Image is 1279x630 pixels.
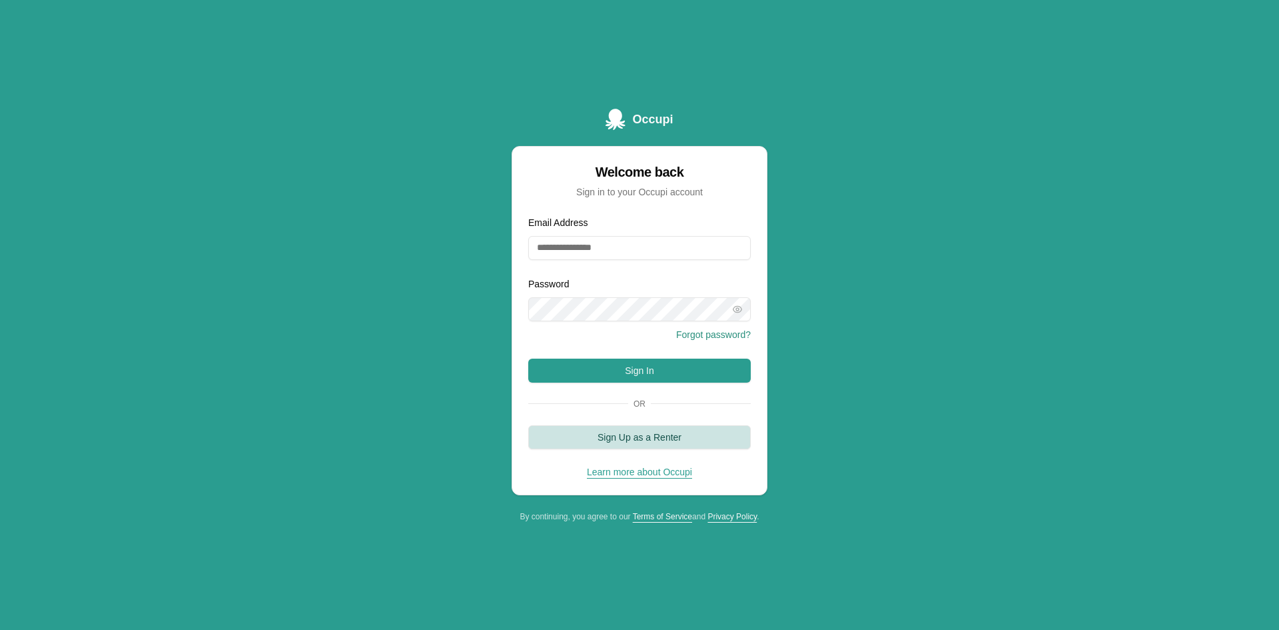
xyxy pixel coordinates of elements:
label: Email Address [528,217,588,228]
span: Occupi [632,110,673,129]
a: Occupi [606,109,673,130]
button: Sign In [528,359,751,383]
div: By continuing, you agree to our and . [512,511,767,522]
label: Password [528,279,569,289]
a: Privacy Policy [707,512,757,521]
span: Or [628,399,651,409]
button: Forgot password? [676,328,751,341]
a: Terms of Service [633,512,692,521]
div: Welcome back [528,163,751,181]
button: Sign Up as a Renter [528,425,751,449]
a: Learn more about Occupi [587,467,692,477]
div: Sign in to your Occupi account [528,185,751,199]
